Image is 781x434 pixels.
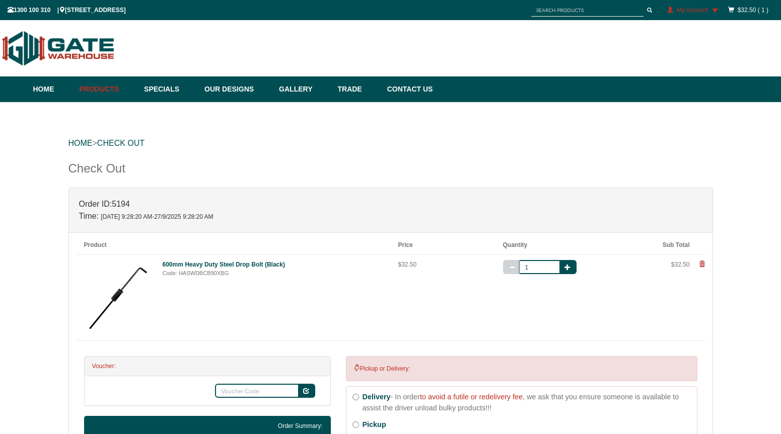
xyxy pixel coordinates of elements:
[363,420,386,428] span: Pickup
[101,213,213,220] span: [DATE] 9:28:20 AM-27/9/2025 9:28:20 AM
[363,393,679,412] strong: - In order , we ask that you ensure someone is available to assist the driver unload bulky produc...
[163,261,285,268] a: 600mm Heavy Duty Steel Drop Bolt (Black)
[420,393,523,401] span: to avoid a futile or redelivery fee
[68,159,713,188] div: Check Out
[199,76,274,102] a: Our Designs
[663,241,690,248] b: Sub Total
[79,212,99,220] strong: Time:
[274,76,332,102] a: Gallery
[738,7,768,14] a: $32.50 ( 1 )
[503,241,528,248] b: Quantity
[163,269,383,278] div: Code: HASWDBCB90XBG
[608,260,690,269] div: $32.50
[352,394,359,400] input: Delivery- In orderto avoid a futile or redelivery fee, we ask that you ensure someone is availabl...
[84,241,107,248] b: Product
[382,76,433,102] a: Contact Us
[97,139,145,147] a: Check Out
[278,422,323,429] strong: Order Summary:
[354,365,410,372] span: Pickup or Delivery:
[75,76,139,102] a: Products
[531,4,644,17] input: SEARCH PRODUCTS
[92,363,116,370] strong: Voucher:
[69,188,713,233] div: 5194
[79,200,112,208] strong: Order ID:
[332,76,382,102] a: Trade
[677,7,708,14] span: My Account
[215,384,300,398] input: Voucher Code:
[398,241,413,248] b: Price
[33,76,75,102] a: Home
[8,7,126,14] span: 1300 100 310 | [STREET_ADDRESS]
[78,260,154,335] img: 600mm-drop-bolt-black-2023112415498-zad_thumb_small.jpg
[139,76,199,102] a: Specials
[363,393,391,401] strong: Delivery
[68,127,713,159] div: >
[352,421,359,428] input: Pickup
[68,139,93,147] a: HOME
[398,260,488,269] div: $32.50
